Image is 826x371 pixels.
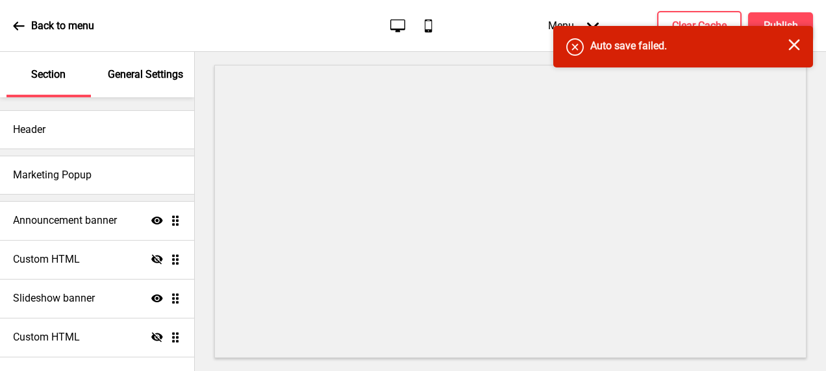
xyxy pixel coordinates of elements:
h4: Slideshow banner [13,291,95,305]
h4: Custom HTML [13,252,80,267]
h4: Publish [764,19,798,33]
h4: Marketing Popup [13,168,92,182]
button: Clear Cache [657,11,742,41]
p: Section [31,67,66,82]
p: General Settings [108,67,183,82]
p: Back to menu [31,19,94,33]
h4: Custom HTML [13,330,80,344]
div: Menu [535,6,612,45]
h4: Auto save failed. [590,39,788,53]
h4: Announcement banner [13,213,117,228]
a: Back to menu [13,8,94,43]
button: Publish [748,12,813,40]
h4: Clear Cache [672,19,727,33]
h4: Header [13,123,45,137]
